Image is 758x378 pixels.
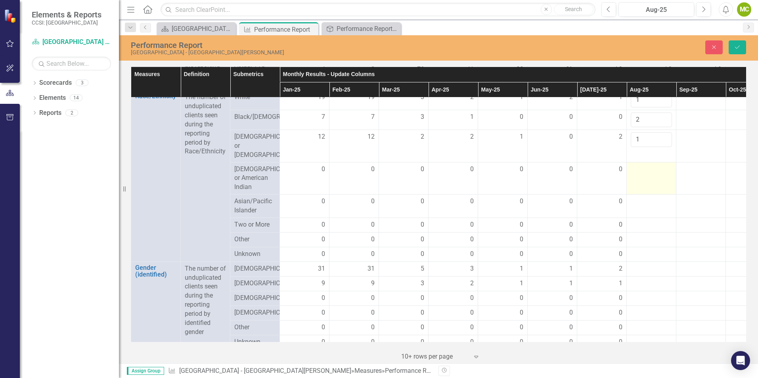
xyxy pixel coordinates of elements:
[39,94,66,103] a: Elements
[168,367,433,376] div: » »
[323,24,399,34] a: Performance Report Tracker
[470,197,474,206] span: 0
[322,323,325,332] span: 0
[322,308,325,317] span: 0
[621,5,691,15] div: Aug-25
[421,250,424,259] span: 0
[520,93,523,102] span: 1
[520,279,523,288] span: 1
[234,220,276,229] span: Two or More
[234,279,276,288] span: [DEMOGRAPHIC_DATA]
[371,294,375,303] span: 0
[421,165,424,174] span: 0
[32,10,101,19] span: Elements & Reports
[520,323,523,332] span: 0
[131,41,476,50] div: Performance Report
[421,220,424,229] span: 0
[185,93,226,156] div: The number of unduplicated clients seen during the reporting period by Race/Ethnicity
[520,264,523,273] span: 1
[371,235,375,244] span: 0
[619,93,622,102] span: 1
[470,294,474,303] span: 0
[371,250,375,259] span: 0
[127,367,164,375] span: Assign Group
[470,93,474,102] span: 2
[421,308,424,317] span: 0
[618,2,694,17] button: Aug-25
[161,3,595,17] input: Search ClearPoint...
[619,338,622,347] span: 0
[234,250,276,259] span: Unknown
[371,279,375,288] span: 9
[569,132,573,141] span: 0
[135,264,176,278] a: Gender (identified)
[65,109,78,116] div: 2
[569,93,573,102] span: 2
[470,235,474,244] span: 0
[322,338,325,347] span: 0
[520,294,523,303] span: 0
[234,132,276,160] span: [DEMOGRAPHIC_DATA] or [DEMOGRAPHIC_DATA]
[520,113,523,122] span: 0
[565,6,582,12] span: Search
[520,197,523,206] span: 0
[76,80,88,86] div: 3
[371,197,375,206] span: 0
[70,95,82,101] div: 14
[421,338,424,347] span: 0
[470,113,474,122] span: 1
[39,78,72,88] a: Scorecards
[254,25,316,34] div: Performance Report
[421,294,424,303] span: 0
[619,165,622,174] span: 0
[619,220,622,229] span: 0
[131,50,476,55] div: [GEOGRAPHIC_DATA] - [GEOGRAPHIC_DATA][PERSON_NAME]
[32,19,101,26] small: CCSI: [GEOGRAPHIC_DATA]
[421,113,424,122] span: 3
[318,93,325,102] span: 19
[619,250,622,259] span: 0
[554,4,593,15] button: Search
[569,250,573,259] span: 0
[731,351,750,370] div: Open Intercom Messenger
[39,109,61,118] a: Reports
[569,113,573,122] span: 0
[421,197,424,206] span: 0
[234,235,276,244] span: Other
[569,279,573,288] span: 1
[619,197,622,206] span: 0
[470,132,474,141] span: 2
[371,338,375,347] span: 0
[337,24,399,34] div: Performance Report Tracker
[470,279,474,288] span: 2
[135,93,176,100] a: Race/Ethnicity
[619,308,622,317] span: 0
[234,113,276,122] span: Black/[DEMOGRAPHIC_DATA]
[322,165,325,174] span: 0
[470,338,474,347] span: 0
[569,338,573,347] span: 0
[322,220,325,229] span: 0
[371,220,375,229] span: 0
[322,294,325,303] span: 0
[371,308,375,317] span: 0
[470,220,474,229] span: 0
[569,165,573,174] span: 0
[179,367,351,374] a: [GEOGRAPHIC_DATA] - [GEOGRAPHIC_DATA][PERSON_NAME]
[520,220,523,229] span: 0
[354,367,382,374] a: Measures
[322,279,325,288] span: 9
[371,323,375,332] span: 0
[234,323,276,332] span: Other
[172,24,234,34] div: [GEOGRAPHIC_DATA] Landing Page
[234,338,276,347] span: Unknown
[569,264,573,273] span: 1
[619,264,622,273] span: 2
[619,294,622,303] span: 0
[371,113,375,122] span: 7
[520,165,523,174] span: 0
[569,220,573,229] span: 0
[421,132,424,141] span: 2
[470,264,474,273] span: 3
[185,264,226,337] p: The number of unduplicated clients seen during the reporting period by identified gender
